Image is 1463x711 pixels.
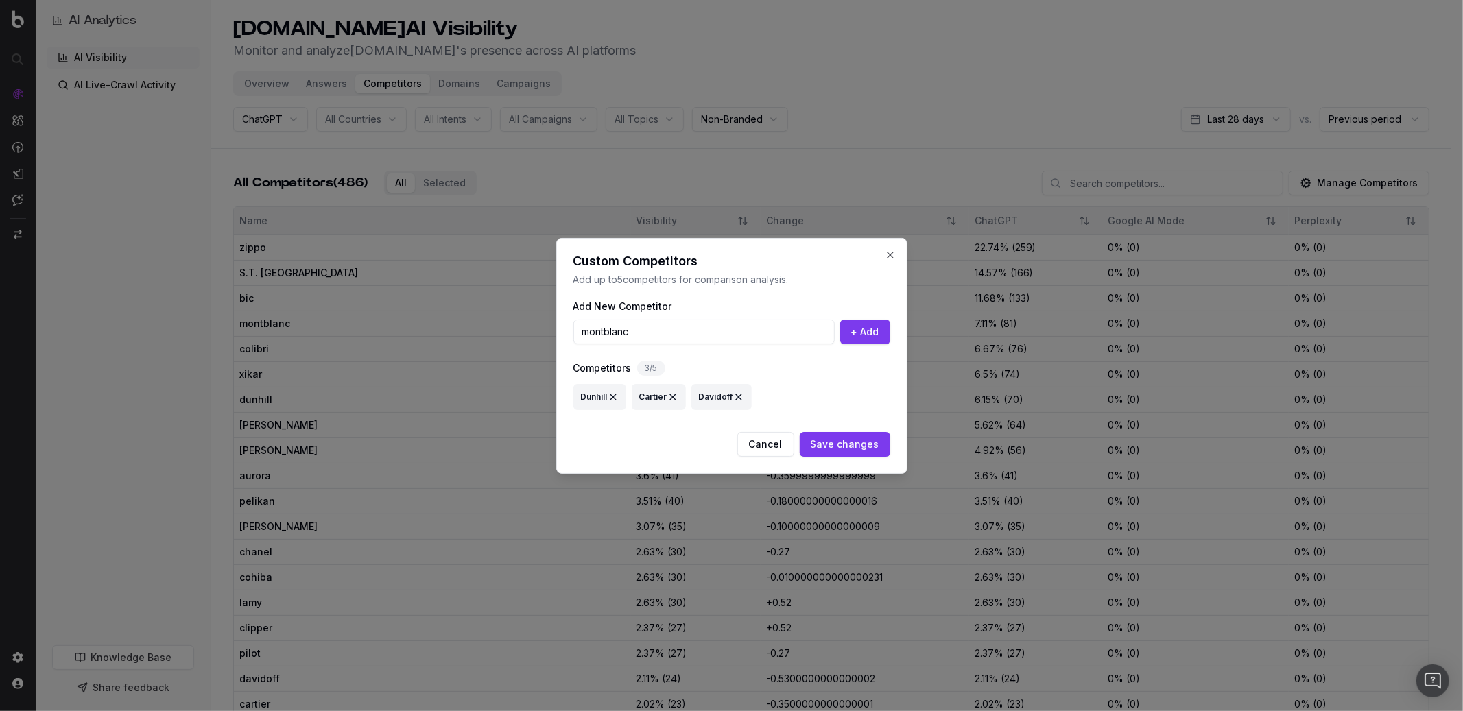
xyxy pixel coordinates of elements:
div: Dunhill [581,385,619,409]
button: + Add [840,320,890,344]
p: Add up to 5 competitors for comparison analysis. [573,273,890,287]
button: Cancel [737,432,794,457]
input: Enter competitor name... [573,320,835,344]
button: Save changes [800,432,890,457]
div: 3 / 5 [637,361,665,376]
div: Cartier [639,385,678,409]
label: Add New Competitor [573,300,672,312]
h2: Custom Competitors [573,255,890,267]
div: Davidoff [699,385,744,409]
label: Competitors [573,361,632,375]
